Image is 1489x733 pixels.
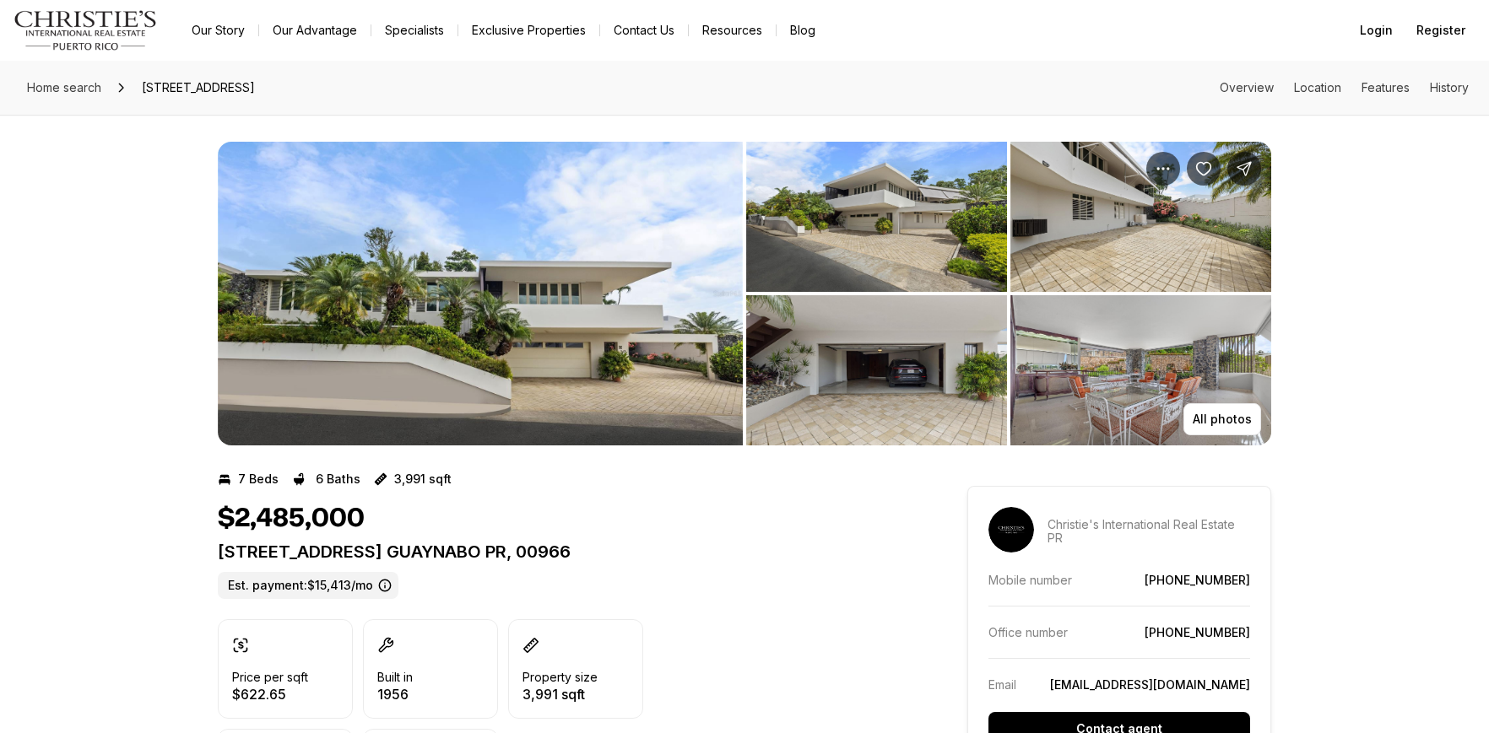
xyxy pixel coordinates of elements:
[600,19,688,42] button: Contact Us
[1220,81,1469,94] nav: Page section menu
[777,19,829,42] a: Blog
[259,19,371,42] a: Our Advantage
[14,10,158,51] img: logo
[1050,677,1250,692] a: [EMAIL_ADDRESS][DOMAIN_NAME]
[377,687,413,701] p: 1956
[689,19,776,42] a: Resources
[1227,152,1261,186] button: Share Property: 30 H ST.
[218,542,907,562] p: [STREET_ADDRESS] GUAYNABO PR, 00966
[1220,80,1274,94] a: Skip to: Overview
[1416,24,1465,37] span: Register
[394,472,452,486] p: 3,991 sqft
[316,472,360,486] p: 6 Baths
[1294,80,1341,94] a: Skip to: Location
[1146,152,1180,186] button: Property options
[27,80,101,94] span: Home search
[218,572,398,599] label: Est. payment: $15,413/mo
[988,573,1072,587] p: Mobile number
[1048,518,1250,545] p: Christie's International Real Estate PR
[1010,142,1271,292] button: View image gallery
[178,19,258,42] a: Our Story
[371,19,458,42] a: Specialists
[1145,625,1250,639] a: [PHONE_NUMBER]
[988,625,1068,639] p: Office number
[1187,152,1221,186] button: Save Property: 30 H ST.
[218,142,743,445] li: 1 of 12
[746,142,1271,445] li: 2 of 12
[377,671,413,684] p: Built in
[1145,573,1250,587] a: [PHONE_NUMBER]
[523,687,598,701] p: 3,991 sqft
[746,142,1007,292] button: View image gallery
[1010,295,1271,445] button: View image gallery
[458,19,599,42] a: Exclusive Properties
[1360,24,1393,37] span: Login
[1183,403,1261,435] button: All photos
[988,677,1016,692] p: Email
[1430,80,1469,94] a: Skip to: History
[1362,80,1410,94] a: Skip to: Features
[1193,412,1252,426] p: All photos
[746,295,1007,445] button: View image gallery
[238,472,279,486] p: 7 Beds
[135,74,262,101] span: [STREET_ADDRESS]
[1406,13,1475,47] button: Register
[232,671,308,684] p: Price per sqft
[523,671,598,684] p: Property size
[1350,13,1403,47] button: Login
[20,74,108,101] a: Home search
[218,142,743,445] button: View image gallery
[218,503,365,535] h1: $2,485,000
[232,687,308,701] p: $622.65
[218,142,1271,445] div: Listing Photos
